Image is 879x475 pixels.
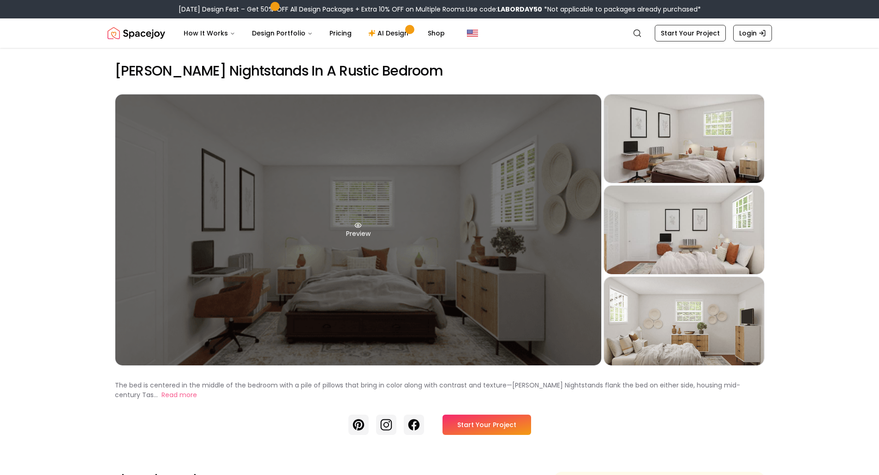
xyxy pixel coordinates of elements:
a: Start Your Project [442,415,531,435]
button: Design Portfolio [245,24,320,42]
h2: [PERSON_NAME] Nightstands In A Rustic Bedroom [115,63,765,79]
a: Pricing [322,24,359,42]
div: Preview [115,94,601,365]
img: United States [467,28,478,39]
nav: Global [108,18,772,48]
button: Read more [161,390,197,400]
a: Spacejoy [108,24,165,42]
a: Login [733,25,772,41]
button: How It Works [176,24,243,42]
div: [DATE] Design Fest – Get 50% OFF All Design Packages + Extra 10% OFF on Multiple Rooms. [179,5,701,14]
nav: Main [176,24,452,42]
span: *Not applicable to packages already purchased* [542,5,701,14]
img: Spacejoy Logo [108,24,165,42]
p: The bed is centered in the middle of the bedroom with a pile of pillows that bring in color along... [115,381,740,399]
b: LABORDAY50 [497,5,542,14]
a: AI Design [361,24,419,42]
a: Shop [420,24,452,42]
span: Use code: [466,5,542,14]
a: Start Your Project [655,25,726,41]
